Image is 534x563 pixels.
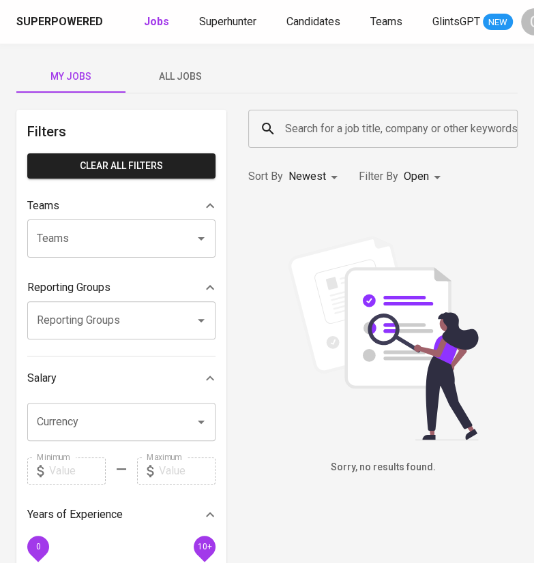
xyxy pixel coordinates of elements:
input: Value [159,457,216,485]
span: Superhunter [199,15,256,28]
button: Clear All filters [27,153,216,179]
span: Clear All filters [38,157,205,174]
a: Jobs [144,14,172,31]
div: Salary [27,365,216,392]
div: Newest [288,164,342,189]
span: My Jobs [25,68,117,85]
p: Years of Experience [27,506,123,523]
button: Open [192,229,211,248]
p: Sort By [248,168,283,185]
span: Teams [370,15,402,28]
input: Value [49,457,106,485]
span: 0 [35,541,40,551]
div: Open [404,164,445,189]
div: Reporting Groups [27,274,216,301]
span: GlintsGPT [432,15,480,28]
a: Teams [370,14,405,31]
p: Reporting Groups [27,279,110,296]
button: Open [192,412,211,431]
a: GlintsGPT NEW [432,14,513,31]
p: Newest [288,168,326,185]
span: Open [404,170,429,183]
p: Salary [27,370,57,386]
span: NEW [483,16,513,29]
a: Superpowered [16,14,106,30]
img: file_searching.svg [281,236,486,440]
b: Jobs [144,15,169,28]
div: Years of Experience [27,501,216,528]
a: Superhunter [199,14,259,31]
p: Teams [27,198,59,214]
h6: Filters [27,121,216,142]
div: Superpowered [16,14,103,30]
span: All Jobs [134,68,226,85]
p: Filter By [359,168,398,185]
h6: Sorry, no results found. [248,460,518,475]
span: Candidates [286,15,340,28]
a: Candidates [286,14,343,31]
span: 10+ [197,541,211,551]
div: Teams [27,192,216,219]
button: Open [192,311,211,330]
